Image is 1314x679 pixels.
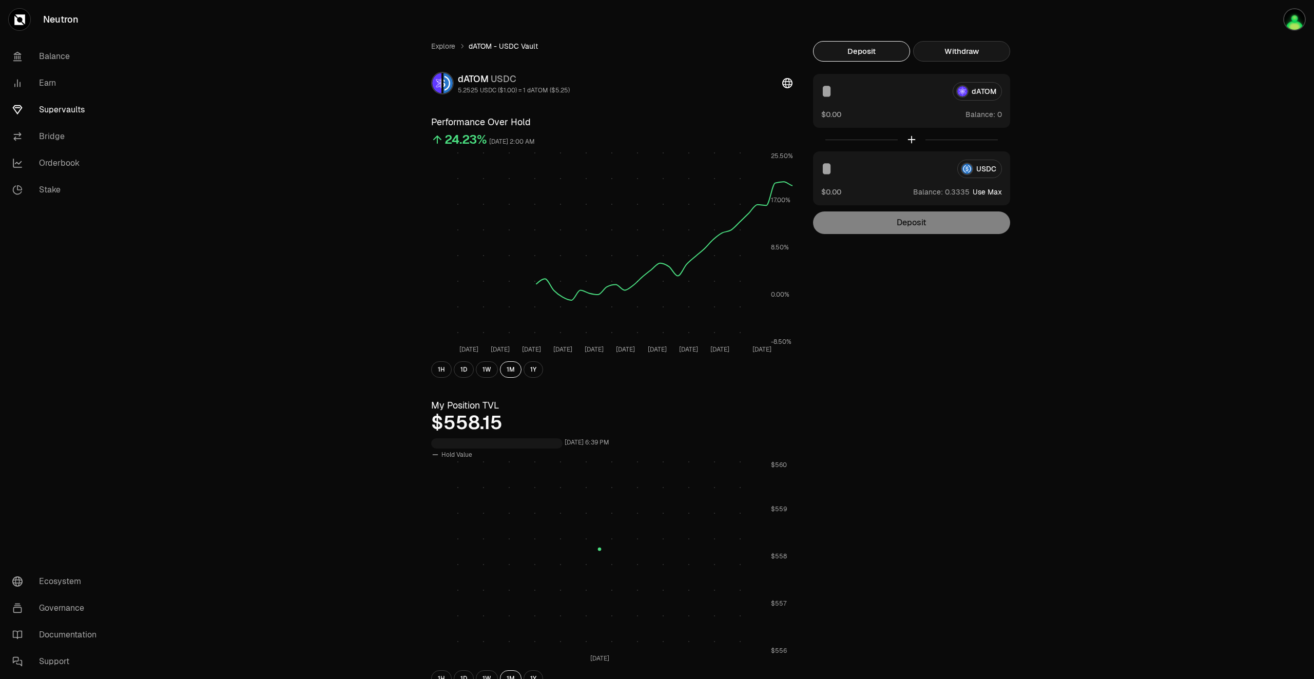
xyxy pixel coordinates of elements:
a: Orderbook [4,150,111,177]
div: $558.15 [431,413,793,433]
tspan: [DATE] [679,345,698,354]
a: Governance [4,595,111,622]
tspan: -8.50% [771,338,791,346]
div: 24.23% [445,131,487,148]
h3: My Position TVL [431,398,793,413]
tspan: 25.50% [771,152,793,160]
tspan: [DATE] [752,345,771,354]
span: Hold Value [441,451,472,459]
tspan: 8.50% [771,243,789,251]
span: dATOM - USDC Vault [469,41,538,51]
tspan: [DATE] [491,345,510,354]
tspan: [DATE] [553,345,572,354]
tspan: [DATE] [648,345,667,354]
tspan: $556 [771,647,787,655]
a: Ecosystem [4,568,111,595]
button: 1H [431,361,452,378]
img: dATOM Logo [432,73,441,93]
div: [DATE] 6:39 PM [565,437,609,449]
span: USDC [491,73,516,85]
a: Documentation [4,622,111,648]
a: Supervaults [4,96,111,123]
button: 1Y [524,361,543,378]
button: 1M [500,361,521,378]
tspan: [DATE] [459,345,478,354]
tspan: [DATE] [616,345,635,354]
tspan: $557 [771,599,787,608]
tspan: [DATE] [710,345,729,354]
button: $0.00 [821,109,841,120]
a: Balance [4,43,111,70]
button: 1W [476,361,498,378]
a: Bridge [4,123,111,150]
tspan: $559 [771,505,787,513]
tspan: $558 [771,552,787,560]
div: dATOM [458,72,570,86]
img: USDC Logo [443,73,453,93]
span: Balance: [965,109,995,120]
tspan: [DATE] [585,345,604,354]
button: $0.00 [821,186,841,197]
tspan: 17.00% [771,196,790,204]
a: Support [4,648,111,675]
a: Stake [4,177,111,203]
span: Balance: [913,187,943,197]
tspan: [DATE] [522,345,541,354]
a: Earn [4,70,111,96]
div: [DATE] 2:00 AM [489,136,535,148]
tspan: [DATE] [590,654,609,663]
img: portefeuilleterra [1283,8,1306,31]
button: Use Max [973,187,1002,197]
tspan: 0.00% [771,290,789,299]
button: 1D [454,361,474,378]
tspan: $560 [771,461,787,469]
button: Withdraw [913,41,1010,62]
h3: Performance Over Hold [431,115,793,129]
button: Deposit [813,41,910,62]
div: 5.2525 USDC ($1.00) = 1 dATOM ($5.25) [458,86,570,94]
nav: breadcrumb [431,41,793,51]
a: Explore [431,41,455,51]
